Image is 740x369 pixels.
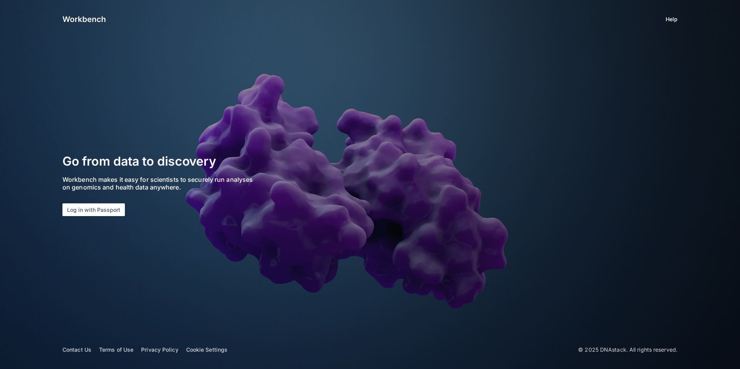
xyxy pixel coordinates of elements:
p: Workbench makes it easy for scientists to securely run analyses on genomics and health data anywh... [62,176,261,191]
p: © 2025 DNAstack. All rights reserved. [578,346,678,354]
a: Cookie Settings [186,346,228,353]
h2: Go from data to discovery [62,153,303,170]
a: Privacy Policy [141,346,178,353]
a: Help [666,15,678,23]
a: Terms of Use [99,346,133,353]
a: Contact Us [62,346,91,353]
button: Log in with Passport [62,203,125,216]
img: logo [62,15,106,24]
